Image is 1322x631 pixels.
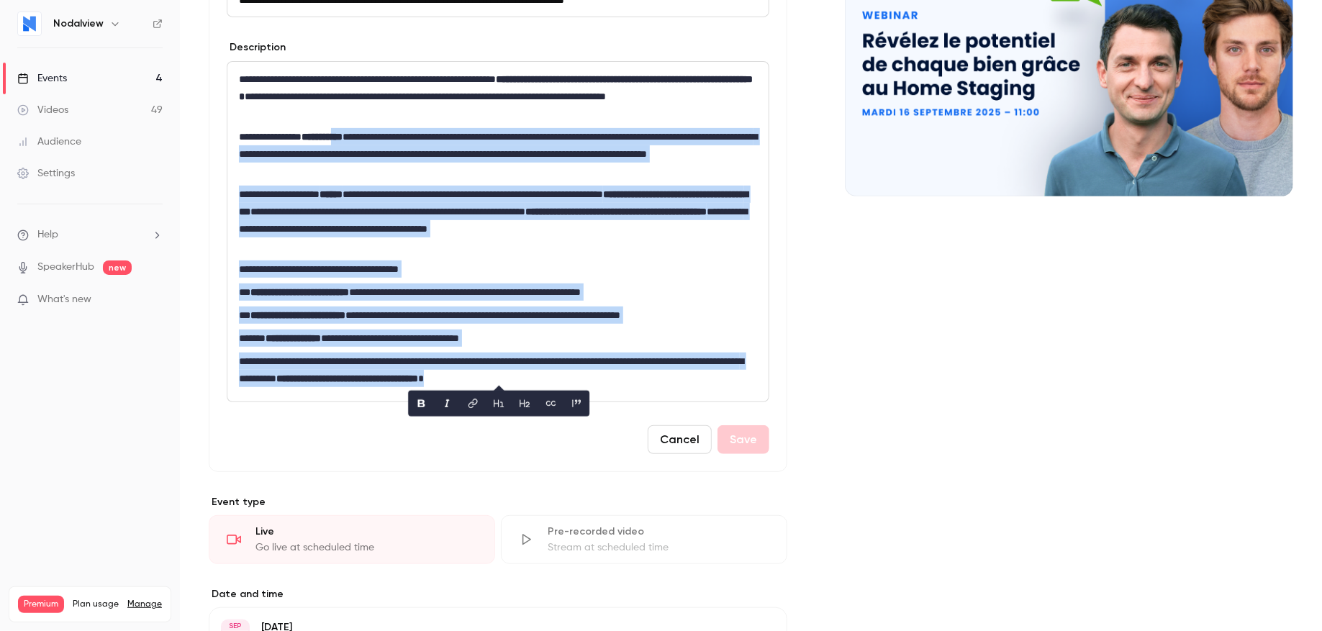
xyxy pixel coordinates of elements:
button: bold [409,392,433,415]
div: Go live at scheduled time [255,540,477,555]
label: Date and time [209,587,787,602]
span: Plan usage [73,599,119,610]
p: Event type [209,495,787,509]
a: SpeakerHub [37,260,94,275]
div: Pre-recorded video [548,525,769,539]
label: Description [227,40,286,55]
span: new [103,260,132,275]
img: Nodalview [18,12,41,35]
div: Events [17,71,67,86]
div: editor [227,62,769,401]
span: What's new [37,292,91,307]
button: italic [435,392,458,415]
div: Stream at scheduled time [548,540,769,555]
li: help-dropdown-opener [17,227,163,242]
div: LiveGo live at scheduled time [209,515,495,564]
button: link [461,392,484,415]
button: Cancel [648,425,712,454]
div: Live [255,525,477,539]
span: Premium [18,596,64,613]
a: Manage [127,599,162,610]
div: Audience [17,135,81,149]
span: Help [37,227,58,242]
div: Pre-recorded videoStream at scheduled time [501,515,787,564]
iframe: Noticeable Trigger [145,294,163,307]
h6: Nodalview [53,17,104,31]
button: blockquote [565,392,588,415]
div: SEP [222,621,248,631]
div: Settings [17,166,75,181]
section: description [227,61,769,402]
div: Videos [17,103,68,117]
